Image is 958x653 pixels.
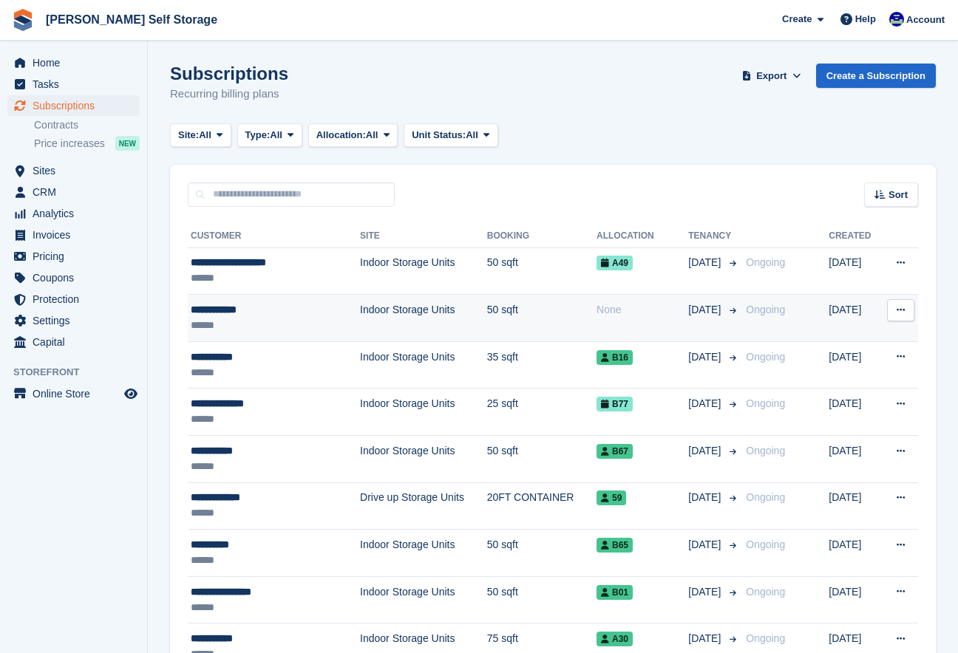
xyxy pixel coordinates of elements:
a: menu [7,203,140,224]
span: Analytics [33,203,121,224]
img: Justin Farthing [889,12,904,27]
span: Coupons [33,267,121,288]
a: Create a Subscription [816,64,936,88]
button: Type: All [237,123,302,148]
th: Customer [188,225,360,248]
span: A49 [597,256,633,270]
span: Ongoing [746,539,785,550]
button: Allocation: All [308,123,398,148]
span: [DATE] [688,396,724,411]
span: Protection [33,289,121,310]
td: Indoor Storage Units [360,295,487,342]
div: None [597,302,688,318]
a: menu [7,289,140,310]
td: 50 sqft [487,576,597,623]
span: Ongoing [746,491,785,503]
a: menu [7,52,140,73]
span: B16 [597,350,633,365]
span: Sort [889,188,908,202]
td: 50 sqft [487,530,597,577]
td: Indoor Storage Units [360,530,487,577]
a: menu [7,225,140,245]
div: NEW [115,136,140,151]
td: 50 sqft [487,247,597,295]
a: menu [7,310,140,331]
td: Indoor Storage Units [360,389,487,436]
span: Ongoing [746,351,785,363]
td: 50 sqft [487,295,597,342]
td: Indoor Storage Units [360,341,487,389]
span: [DATE] [688,537,724,553]
span: B67 [597,444,633,459]
span: All [199,128,211,143]
span: Ongoing [746,304,785,315]
td: 25 sqft [487,389,597,436]
span: Ongoing [746,397,785,409]
span: B01 [597,585,633,600]
td: Indoor Storage Units [360,247,487,295]
span: [DATE] [688,443,724,459]
td: [DATE] [829,389,880,436]
span: B77 [597,397,633,411]
button: Unit Status: All [404,123,497,148]
span: Ongoing [746,632,785,644]
td: [DATE] [829,576,880,623]
th: Site [360,225,487,248]
td: [DATE] [829,482,880,530]
th: Tenancy [688,225,740,248]
span: [DATE] [688,302,724,318]
span: Sites [33,160,121,181]
span: Ongoing [746,256,785,268]
a: menu [7,332,140,352]
a: menu [7,160,140,181]
span: Storefront [13,365,147,380]
span: Ongoing [746,445,785,457]
a: menu [7,246,140,267]
td: 35 sqft [487,341,597,389]
span: Unit Status: [412,128,466,143]
span: [DATE] [688,490,724,505]
span: All [366,128,378,143]
span: A30 [597,632,633,646]
td: Drive up Storage Units [360,482,487,530]
h1: Subscriptions [170,64,288,83]
th: Booking [487,225,597,248]
span: Settings [33,310,121,331]
span: [DATE] [688,631,724,646]
img: stora-icon-8386f47178a22dfd0bd8f6a31ec36ba5ce8667c1dd55bd0f319d3a0aa187defe.svg [12,9,34,31]
td: [DATE] [829,436,880,483]
span: Price increases [34,137,105,151]
span: CRM [33,182,121,202]
span: Pricing [33,246,121,267]
span: 59 [597,490,626,505]
span: All [270,128,282,143]
td: 20FT CONTAINER [487,482,597,530]
span: Help [855,12,876,27]
span: [DATE] [688,255,724,270]
a: menu [7,182,140,202]
span: Capital [33,332,121,352]
td: [DATE] [829,530,880,577]
td: [DATE] [829,295,880,342]
span: Allocation: [316,128,366,143]
a: Preview store [122,385,140,403]
span: Create [782,12,812,27]
span: All [466,128,478,143]
td: 50 sqft [487,436,597,483]
a: menu [7,383,140,404]
span: Account [906,13,945,27]
span: Site: [178,128,199,143]
th: Created [829,225,880,248]
button: Site: All [170,123,231,148]
span: Tasks [33,74,121,95]
span: [DATE] [688,584,724,600]
td: Indoor Storage Units [360,576,487,623]
a: Contracts [34,118,140,132]
span: Online Store [33,383,121,404]
span: Home [33,52,121,73]
td: Indoor Storage Units [360,436,487,483]
span: [DATE] [688,349,724,365]
a: [PERSON_NAME] Self Storage [40,7,223,32]
span: Invoices [33,225,121,245]
a: Price increases NEW [34,135,140,151]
